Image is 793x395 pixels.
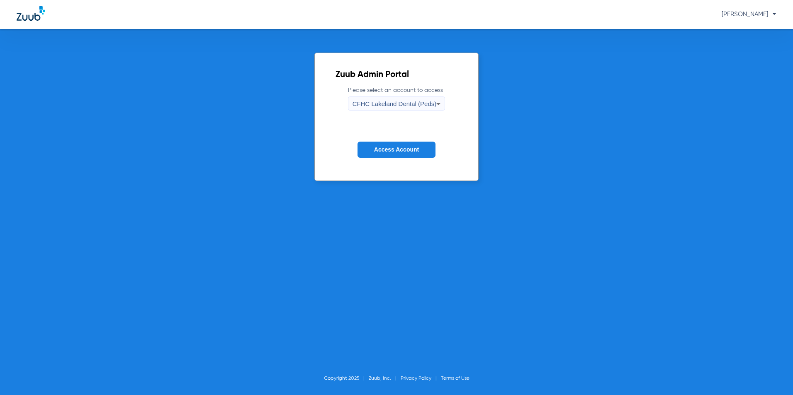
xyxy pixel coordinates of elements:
img: Zuub Logo [17,6,45,21]
label: Please select an account to access [348,86,445,111]
iframe: Chat Widget [752,355,793,395]
a: Privacy Policy [401,376,431,381]
span: Access Account [374,146,419,153]
h2: Zuub Admin Portal [336,71,458,79]
span: CFHC Lakeland Dental (Peds) [353,100,437,107]
a: Terms of Use [441,376,469,381]
span: [PERSON_NAME] [722,11,776,17]
button: Access Account [358,142,435,158]
li: Copyright 2025 [324,374,369,383]
li: Zuub, Inc. [369,374,401,383]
